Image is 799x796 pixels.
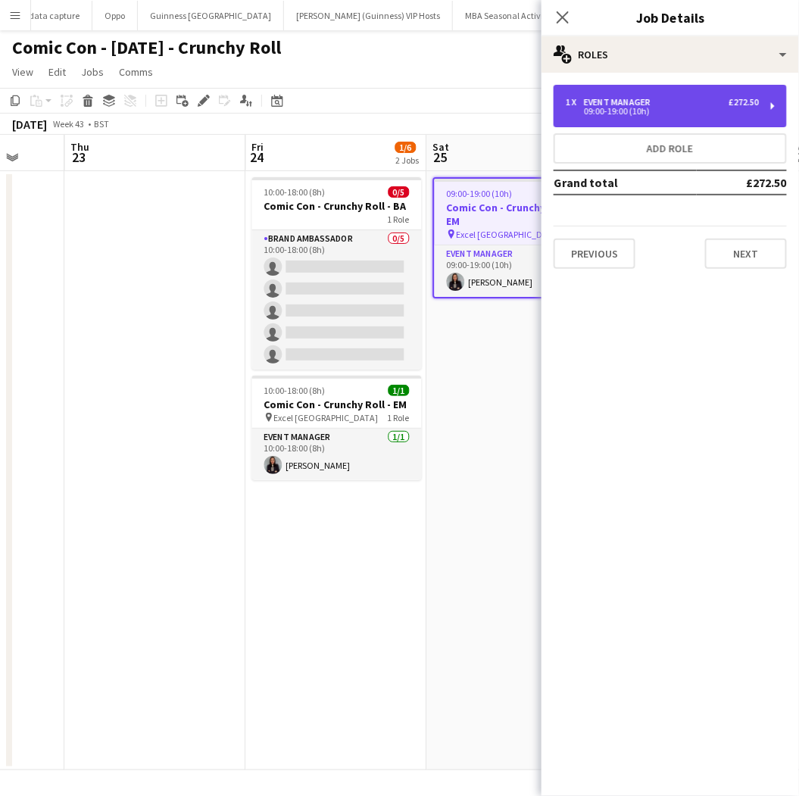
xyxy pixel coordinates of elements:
[396,155,420,166] div: 2 Jobs
[389,385,410,396] span: 1/1
[431,148,450,166] span: 25
[252,140,264,154] span: Fri
[447,188,513,199] span: 09:00-19:00 (10h)
[113,62,159,82] a: Comms
[457,229,561,240] span: Excel [GEOGRAPHIC_DATA]
[584,97,657,108] div: Event Manager
[119,65,153,79] span: Comms
[12,36,281,59] h1: Comic Con - [DATE] - Crunchy Roll
[389,186,410,198] span: 0/5
[435,245,601,297] app-card-role: Event Manager1/109:00-19:00 (10h)[PERSON_NAME]
[729,97,759,108] div: £272.50
[264,385,326,396] span: 10:00-18:00 (8h)
[554,170,697,195] td: Grand total
[81,65,104,79] span: Jobs
[566,97,584,108] div: 1 x
[12,65,33,79] span: View
[94,118,109,130] div: BST
[252,199,422,213] h3: Comic Con - Crunchy Roll - BA
[48,65,66,79] span: Edit
[453,1,563,30] button: MBA Seasonal Activity
[252,177,422,370] app-job-card: 10:00-18:00 (8h)0/5Comic Con - Crunchy Roll - BA1 RoleBrand Ambassador0/510:00-18:00 (8h)
[42,62,72,82] a: Edit
[395,142,417,153] span: 1/6
[697,170,787,195] td: £272.50
[274,412,379,423] span: Excel [GEOGRAPHIC_DATA]
[542,8,799,27] h3: Job Details
[69,148,90,166] span: 23
[6,62,39,82] a: View
[554,239,635,269] button: Previous
[554,133,787,164] button: Add role
[388,214,410,225] span: 1 Role
[433,177,603,298] app-job-card: 09:00-19:00 (10h)1/1Comic Con - Crunchy Roll - EM Excel [GEOGRAPHIC_DATA]1 RoleEvent Manager1/109...
[50,118,88,130] span: Week 43
[252,376,422,480] app-job-card: 10:00-18:00 (8h)1/1Comic Con - Crunchy Roll - EM Excel [GEOGRAPHIC_DATA]1 RoleEvent Manager1/110:...
[542,36,799,73] div: Roles
[284,1,453,30] button: [PERSON_NAME] (Guinness) VIP Hosts
[138,1,284,30] button: Guinness [GEOGRAPHIC_DATA]
[705,239,787,269] button: Next
[264,186,326,198] span: 10:00-18:00 (8h)
[566,108,759,115] div: 09:00-19:00 (10h)
[71,140,90,154] span: Thu
[75,62,110,82] a: Jobs
[252,398,422,411] h3: Comic Con - Crunchy Roll - EM
[12,117,47,132] div: [DATE]
[252,429,422,480] app-card-role: Event Manager1/110:00-18:00 (8h)[PERSON_NAME]
[252,230,422,370] app-card-role: Brand Ambassador0/510:00-18:00 (8h)
[435,201,601,228] h3: Comic Con - Crunchy Roll - EM
[433,140,450,154] span: Sat
[92,1,138,30] button: Oppo
[250,148,264,166] span: 24
[388,412,410,423] span: 1 Role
